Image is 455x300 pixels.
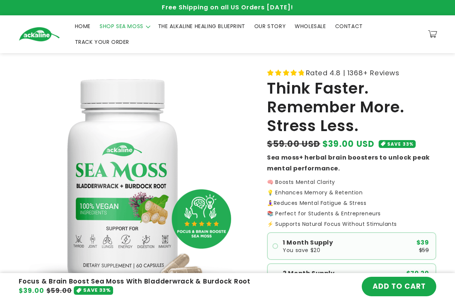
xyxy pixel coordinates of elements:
[162,3,293,12] span: Free Shipping on all US Orders [DATE]!
[267,138,320,150] s: $59.00 USD
[306,67,400,79] span: Rated 4.8 | 1368+ Reviews
[154,18,250,34] a: THE ALKALINE HEALING BLUEPRINT
[335,23,363,30] span: CONTACT
[267,79,436,136] h1: Think Faster. Remember More. Stress Less.
[267,221,436,227] p: ⚡ Supports Natural Focus Without Stimulants
[250,18,290,34] a: OUR STORY
[95,18,154,34] summary: SHOP SEA MOSS
[295,23,326,30] span: WHOLESALE
[416,240,429,246] span: $39
[75,23,91,30] span: HOME
[283,270,334,276] span: 2 Month Supply
[19,286,44,296] span: $39.00
[46,286,72,296] s: $59.00
[100,23,143,30] span: SHOP SEA MOSS
[283,248,320,253] span: You save $20
[75,39,130,45] span: TRACK YOUR ORDER
[254,23,286,30] span: OUR STORY
[267,199,274,207] strong: 🧘‍♀️
[19,278,251,285] h4: Focus & Brain Boost Sea Moss With Bladderwrack & Burdock Root
[362,277,436,296] button: ADD TO CART
[158,23,245,30] span: THE ALKALINE HEALING BLUEPRINT
[70,18,95,34] a: HOME
[290,18,330,34] a: WHOLESALE
[406,270,429,276] span: $70.20
[283,240,333,246] span: 1 Month Supply
[331,18,367,34] a: CONTACT
[267,179,436,216] p: 🧠 Boosts Mental Clarity 💡 Enhances Memory & Retention Reduces Mental Fatigue & Stress 📚 Perfect f...
[387,140,413,148] span: SAVE 33%
[419,248,429,253] span: $59
[322,138,375,150] span: $39.00 USD
[19,27,60,42] img: Ackaline
[70,34,134,50] a: TRACK YOUR ORDER
[83,286,111,295] span: SAVE 33%
[267,153,430,173] strong: Sea moss+ herbal brain boosters to unlock peak mental performance.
